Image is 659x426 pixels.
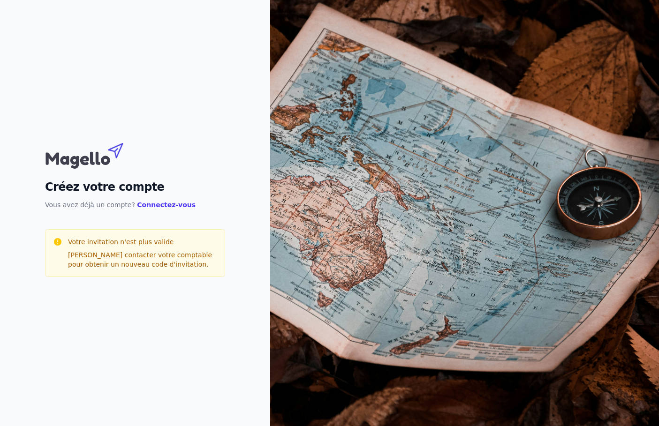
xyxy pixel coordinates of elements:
a: Connectez-vous [137,201,196,209]
p: [PERSON_NAME] contacter votre comptable pour obtenir un nouveau code d'invitation. [68,250,217,269]
h3: Votre invitation n'est plus valide [68,237,217,247]
img: Magello [45,138,144,171]
h2: Créez votre compte [45,179,225,195]
p: Vous avez déjà un compte? [45,199,225,210]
